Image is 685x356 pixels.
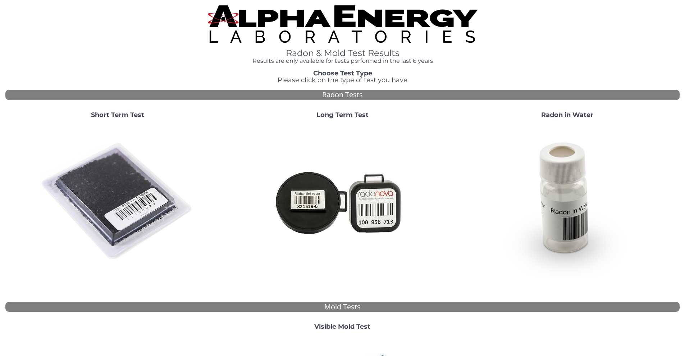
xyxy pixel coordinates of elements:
[208,48,478,58] h1: Radon & Mold Test Results
[5,302,680,312] div: Mold Tests
[5,90,680,100] div: Radon Tests
[40,125,195,279] img: ShortTerm.jpg
[208,5,478,43] img: TightCrop.jpg
[278,76,407,84] span: Please click on the type of test you have
[490,125,644,279] img: RadoninWater.jpg
[314,323,370,331] strong: Visible Mold Test
[208,58,478,64] h4: Results are only available for tests performed in the last 6 years
[316,111,369,119] strong: Long Term Test
[91,111,144,119] strong: Short Term Test
[541,111,593,119] strong: Radon in Water
[313,69,372,77] strong: Choose Test Type
[265,125,420,279] img: Radtrak2vsRadtrak3.jpg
